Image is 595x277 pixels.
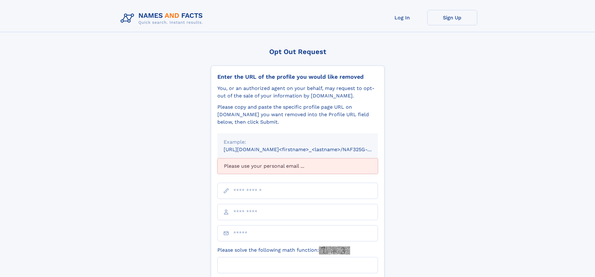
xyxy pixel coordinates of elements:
a: Log In [377,10,427,25]
div: Please use your personal email ... [217,158,378,174]
label: Please solve the following math function: [217,246,350,255]
img: Logo Names and Facts [118,10,208,27]
small: [URL][DOMAIN_NAME]<firstname>_<lastname>/NAF325G-xxxxxxxx [224,146,390,152]
div: Example: [224,138,372,146]
div: Please copy and paste the specific profile page URL on [DOMAIN_NAME] you want removed into the Pr... [217,103,378,126]
div: Opt Out Request [211,48,384,56]
div: You, or an authorized agent on your behalf, may request to opt-out of the sale of your informatio... [217,85,378,100]
div: Enter the URL of the profile you would like removed [217,73,378,80]
a: Sign Up [427,10,477,25]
